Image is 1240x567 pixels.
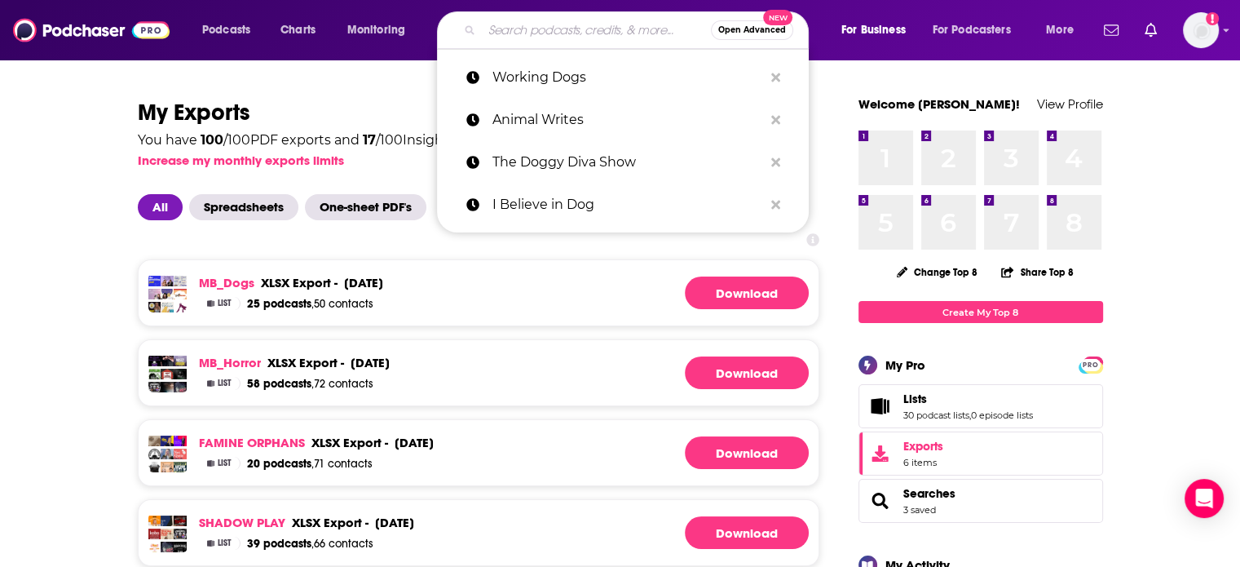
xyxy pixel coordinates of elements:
span: Spreadsheets [189,194,298,220]
a: The Doggy Diva Show [437,141,809,184]
img: History Through Fiction - The Podcast [148,436,161,449]
a: Exports [858,432,1103,476]
p: I Believe in Dog [492,184,763,226]
span: 39 podcasts [247,537,311,551]
a: 30 podcast lists [903,410,969,421]
input: Search podcasts, credits, & more... [482,17,711,43]
span: Exports [903,439,943,454]
a: View Profile [1037,96,1103,112]
img: Read and Buried Podcast [174,382,187,395]
span: For Podcasters [933,19,1011,42]
img: Carter Wilson's Making It Up [174,542,187,555]
a: 0 episode lists [971,410,1033,421]
button: Spreadsheets [189,194,305,220]
a: 39 podcasts,66 contacts [247,537,373,551]
span: 58 podcasts [247,377,311,391]
div: You have / 100 PDF exports and / 100 Insights exports left [138,134,533,147]
p: Working Dogs [492,56,763,99]
div: Search podcasts, credits, & more... [452,11,824,49]
a: Show notifications dropdown [1138,16,1163,44]
div: export - [292,515,368,530]
a: 58 podcasts,72 contacts [247,377,373,391]
button: open menu [922,17,1035,43]
span: 100 [201,132,223,148]
div: [DATE] [375,515,414,530]
span: List [218,379,232,388]
img: Dark Minds : Horror & Dark Fantasy Writers [174,369,187,382]
img: Books On The Go [161,516,174,529]
img: The Infinite Library [148,382,161,395]
div: export - [311,435,388,450]
a: Lists [903,392,1033,406]
img: Ghoulish [148,369,161,382]
img: Dark Waters [161,382,174,395]
span: Charts [280,19,316,42]
span: All [138,194,183,220]
img: Kobo Writing Life Podcast [148,529,161,542]
img: Podchaser - Follow, Share and Rate Podcasts [13,15,170,46]
button: All [138,194,189,220]
img: My Dog Is Better Than Your Dog [148,289,161,302]
img: Read and Buried Podcast [161,542,174,555]
a: Show notifications dropdown [1097,16,1125,44]
a: MB_Horror [199,355,261,370]
img: The Dogs Were Good (again) [161,276,174,289]
a: Animal Writes [437,99,809,141]
span: One-sheet PDF's [305,194,426,220]
span: New [763,10,792,25]
span: Podcasts [202,19,250,42]
button: Open AdvancedNew [711,20,793,40]
a: Create My Top 8 [858,301,1103,323]
div: [DATE] [344,275,383,290]
a: Generating File [685,436,809,469]
span: Lists [858,384,1103,428]
img: Meet the Thriller Author (Author Interviews) [174,516,187,529]
span: PRO [1081,359,1101,371]
img: Pure Dog Talk [174,289,187,302]
img: Not Quite Write [174,449,187,462]
a: Generating File [685,357,809,389]
img: Historical Bookworm [161,462,174,475]
img: History Author Show [174,462,187,475]
a: 20 podcasts,71 contacts [247,457,373,471]
span: Lists [903,392,927,406]
img: Reading And Writing Podcast [148,462,161,475]
a: Searches [903,486,955,501]
div: My Pro [885,357,925,373]
span: xlsx [267,355,296,370]
span: 20 podcasts [247,457,311,471]
a: 25 podcasts,50 contacts [247,297,373,311]
img: Words and Nerds: Authors, books and literature. [148,449,161,462]
span: Open Advanced [718,26,786,34]
span: More [1046,19,1074,42]
span: List [218,539,232,547]
span: Exports [864,442,897,465]
a: Download [685,277,809,309]
img: Books in the Freezer - A Horror Fiction Podcast [161,369,174,382]
p: Animal Writes [492,99,763,141]
img: The Last Word with Matt Cooper [161,436,174,449]
img: Pod to the Rescue [161,302,174,315]
button: open menu [830,17,926,43]
a: Generating File [685,516,809,549]
img: User Profile [1183,12,1219,48]
img: Sara & Cariad's Weirdos Book Club [161,529,174,542]
div: export - [267,355,344,370]
img: Today with Claire Byrne [161,449,174,462]
img: Mostly Horror [174,356,187,369]
div: [DATE] [395,435,434,450]
a: SHADOW PLAY [199,515,285,530]
img: Soul Touched by Dogs [161,289,174,302]
span: 17 [363,132,376,148]
span: 25 podcasts [247,297,311,311]
span: xlsx [292,515,320,530]
a: Welcome [PERSON_NAME]! [858,96,1020,112]
img: The Good Dog Pod [148,276,161,289]
span: List [218,299,232,308]
div: [DATE] [351,355,390,370]
button: Share Top 8 [1000,256,1074,288]
span: , [969,410,971,421]
p: The Doggy Diva Show [492,141,763,184]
